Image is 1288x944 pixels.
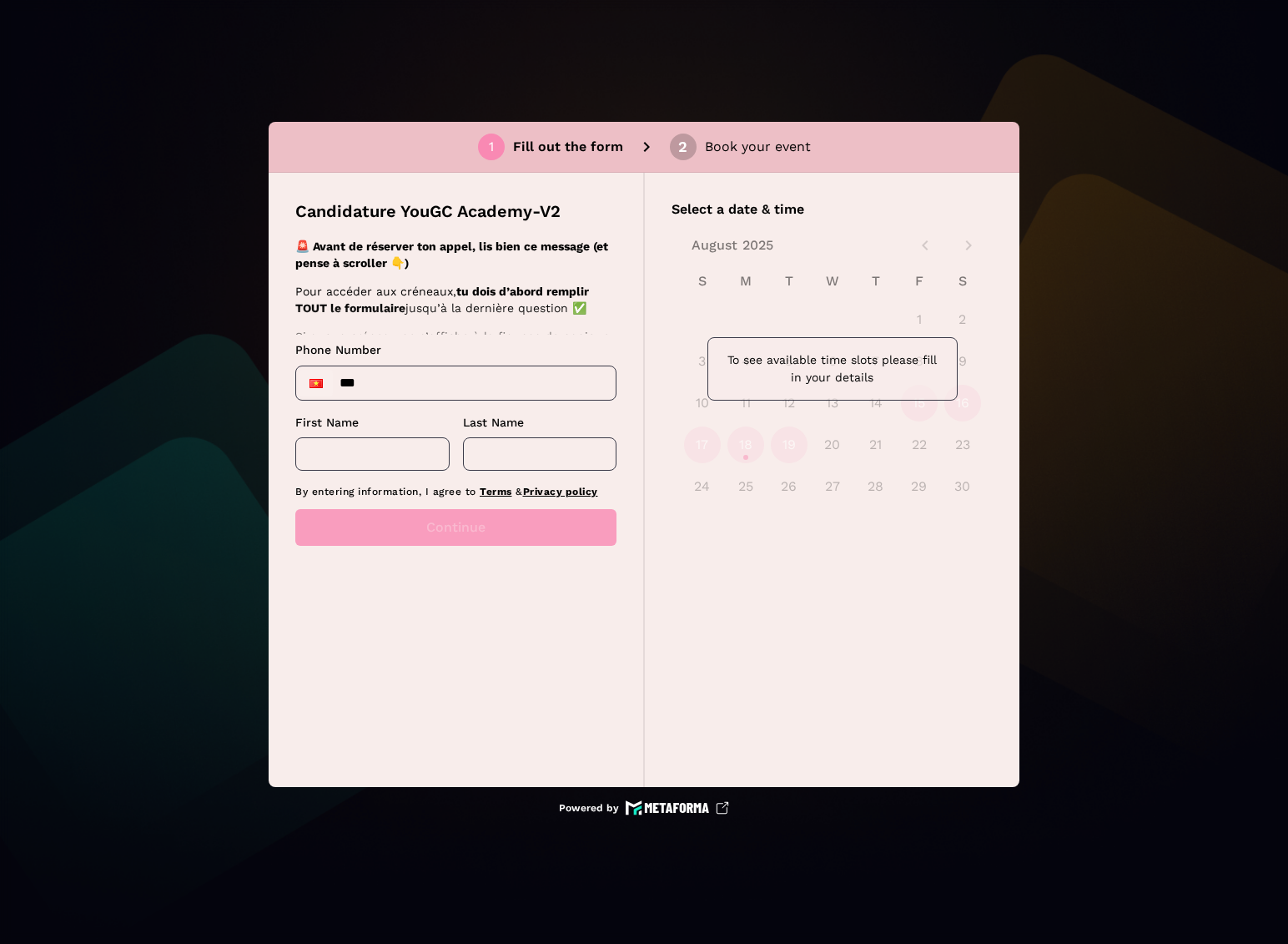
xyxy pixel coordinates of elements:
p: Select a date & time [672,199,993,220]
a: Privacy policy [523,486,598,497]
div: 2 [678,139,687,154]
div: Vietnam: + 84 [299,370,333,396]
a: Terms [480,486,512,497]
span: Last Name [463,416,524,429]
p: By entering information, I agree to [295,484,616,499]
span: Phone Number [295,343,381,356]
strong: 🚨 Avant de réserver ton appel, lis bien ce message (et pense à scroller 👇) [295,240,608,270]
p: Pour accéder aux créneaux, jusqu’à la dernière question ✅ [295,283,611,316]
p: Powered by [559,801,619,815]
span: & [516,486,523,497]
p: Si aucun créneau ne s’affiche à la fin, pas de panique : [295,328,611,361]
p: To see available time slots please fill in your details [722,351,943,386]
p: Fill out the form [513,137,623,157]
div: 1 [489,139,494,154]
p: Book your event [705,137,811,157]
span: First Name [295,416,359,429]
a: Powered by [559,800,729,815]
p: Candidature YouGC Academy-V2 [295,199,561,223]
